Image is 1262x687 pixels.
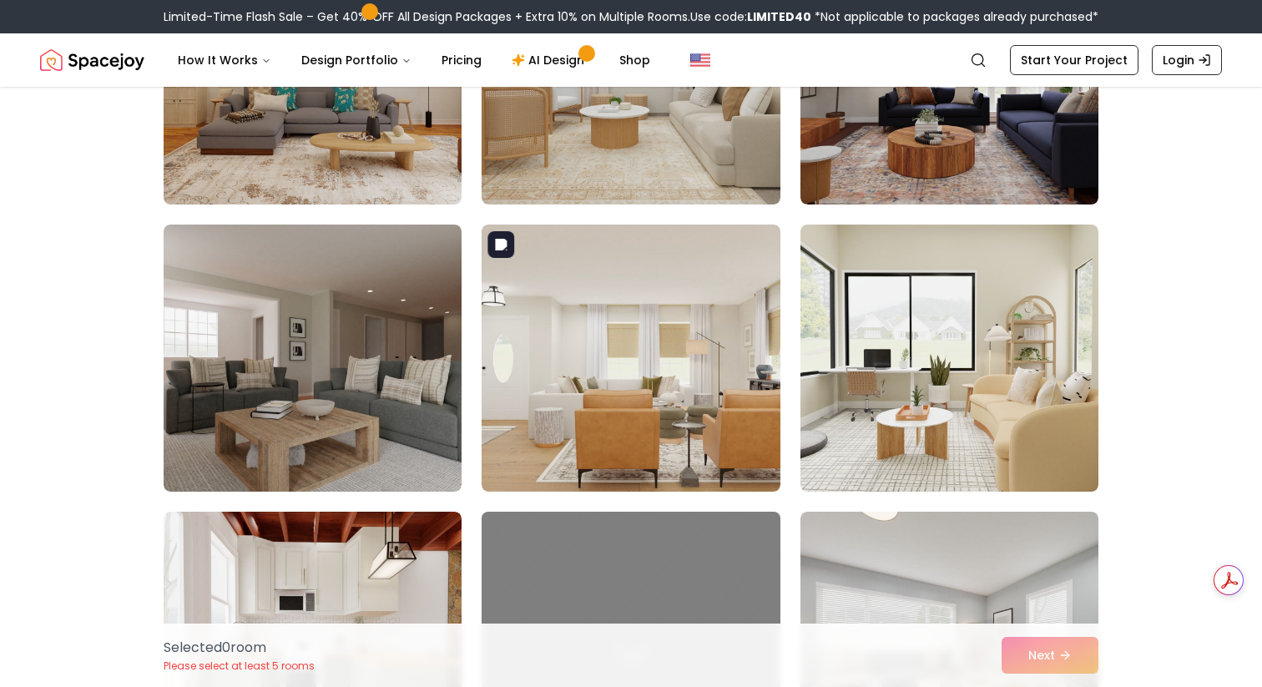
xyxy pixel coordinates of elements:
span: *Not applicable to packages already purchased* [811,8,1098,25]
div: Limited-Time Flash Sale – Get 40% OFF All Design Packages + Extra 10% on Multiple Rooms. [164,8,1098,25]
img: Room room-16 [164,225,462,492]
img: Room room-18 [800,225,1098,492]
nav: Main [164,43,664,77]
img: Spacejoy Logo [40,43,144,77]
a: AI Design [498,43,603,77]
a: Start Your Project [1010,45,1138,75]
button: Design Portfolio [288,43,425,77]
b: LIMITED40 [747,8,811,25]
img: Room room-17 [482,225,780,492]
button: How It Works [164,43,285,77]
a: Shop [606,43,664,77]
a: Spacejoy [40,43,144,77]
p: Selected 0 room [164,638,315,658]
img: United States [690,50,710,70]
a: Login [1152,45,1222,75]
nav: Global [40,33,1222,87]
span: Use code: [690,8,811,25]
p: Please select at least 5 rooms [164,659,315,673]
a: Pricing [428,43,495,77]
